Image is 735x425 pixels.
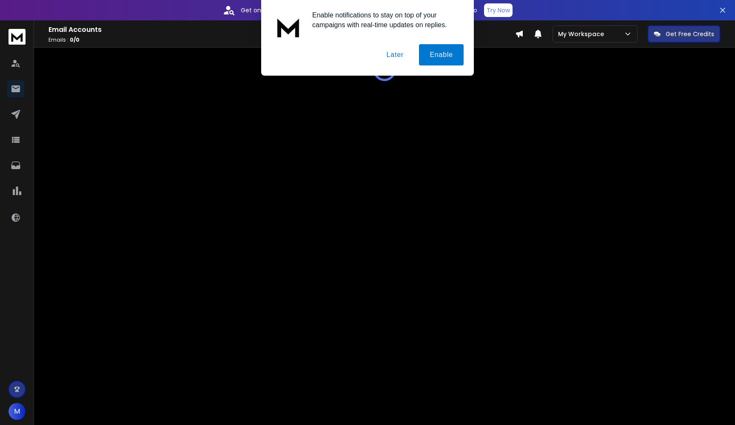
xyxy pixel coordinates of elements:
[419,44,464,65] button: Enable
[9,403,26,420] button: M
[376,44,414,65] button: Later
[271,10,305,44] img: notification icon
[305,10,464,30] div: Enable notifications to stay on top of your campaigns with real-time updates on replies.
